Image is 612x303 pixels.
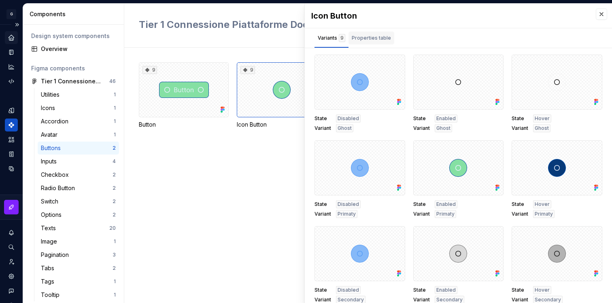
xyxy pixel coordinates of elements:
[512,201,528,208] span: State
[38,222,119,235] a: Texts20
[38,88,119,101] a: Utilities1
[41,91,63,99] div: Utilities
[338,297,364,303] span: Secondary
[436,125,450,131] span: Ghost
[114,91,116,98] div: 1
[31,32,116,40] div: Design system components
[30,10,121,18] div: Components
[413,211,430,217] span: Variant
[338,201,359,208] span: Disabled
[413,287,430,293] span: State
[338,211,356,217] span: Primaty
[109,225,116,231] div: 20
[338,287,359,293] span: Disabled
[240,66,255,74] div: 9
[5,270,18,283] a: Settings
[114,238,116,245] div: 1
[2,5,21,23] button: G
[314,201,331,208] span: State
[114,131,116,138] div: 1
[38,102,119,114] a: Icons1
[413,115,430,122] span: State
[114,292,116,298] div: 1
[41,157,60,165] div: Inputs
[38,182,119,195] a: Radio Button2
[318,34,345,42] div: Variants
[314,115,331,122] span: State
[436,287,456,293] span: Enabled
[113,265,116,271] div: 2
[5,284,18,297] div: Contact support
[413,201,430,208] span: State
[41,77,101,85] div: Tier 1 Connessione Piattaforme Doc
[114,105,116,111] div: 1
[314,287,331,293] span: State
[28,42,119,55] a: Overview
[5,75,18,88] a: Code automation
[38,235,119,248] a: Image1
[339,34,345,42] div: 9
[535,297,561,303] span: Secondary
[41,291,63,299] div: Tooltip
[338,115,359,122] span: Disabled
[5,133,18,146] a: Assets
[113,185,116,191] div: 2
[535,201,550,208] span: Hover
[28,75,119,88] a: Tier 1 Connessione Piattaforme Doc46
[38,288,119,301] a: Tooltip1
[512,287,528,293] span: State
[5,241,18,254] div: Search ⌘K
[38,275,119,288] a: Tags1
[512,297,528,303] span: Variant
[5,60,18,73] a: Analytics
[114,278,116,285] div: 1
[38,195,119,208] a: Switch2
[311,10,588,21] div: Icon Button
[142,66,157,74] div: 9
[237,121,327,129] div: Icon Button
[5,148,18,161] a: Storybook stories
[38,128,119,141] a: Avatar1
[5,162,18,175] div: Data sources
[314,125,331,131] span: Variant
[38,155,119,168] a: Inputs4
[113,252,116,258] div: 3
[5,119,18,131] a: Components
[512,125,528,131] span: Variant
[535,115,550,122] span: Hover
[113,158,116,165] div: 4
[113,145,116,151] div: 2
[41,224,59,232] div: Texts
[535,287,550,293] span: Hover
[41,251,72,259] div: Pagination
[38,142,119,155] a: Buttons2
[38,168,119,181] a: Checkbox2
[5,104,18,117] a: Design tokens
[314,211,331,217] span: Variant
[413,125,430,131] span: Variant
[41,171,72,179] div: Checkbox
[41,197,62,206] div: Switch
[5,31,18,44] a: Home
[41,237,60,246] div: Image
[352,34,391,42] div: Properties table
[139,19,314,30] span: Tier 1 Connessione Piattaforme Doc /
[413,297,430,303] span: Variant
[5,226,18,239] button: Notifications
[38,262,119,275] a: Tabs2
[41,104,58,112] div: Icons
[5,255,18,268] a: Invite team
[6,9,16,19] div: G
[38,208,119,221] a: Options2
[113,172,116,178] div: 2
[41,264,57,272] div: Tabs
[338,125,352,131] span: Ghost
